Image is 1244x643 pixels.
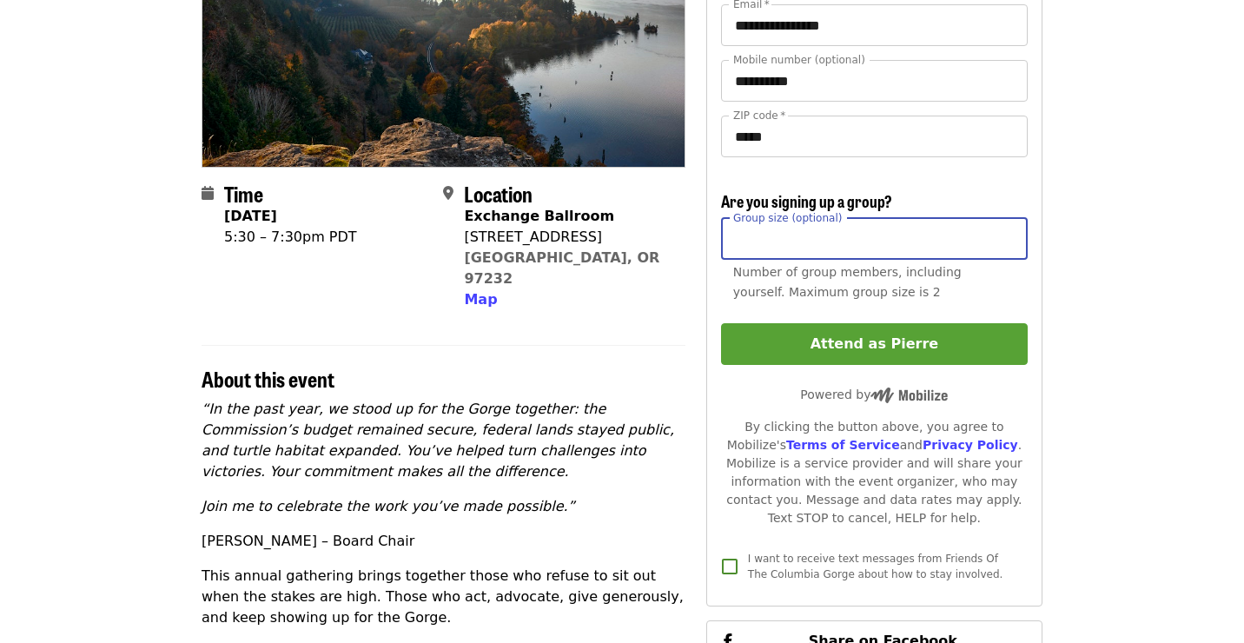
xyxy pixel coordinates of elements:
[202,566,685,628] p: This annual gathering brings together those who refuse to sit out when the stakes are high. Those...
[721,116,1028,157] input: ZIP code
[224,227,357,248] div: 5:30 – 7:30pm PDT
[748,553,1003,580] span: I want to receive text messages from Friends Of The Columbia Gorge about how to stay involved.
[202,531,685,552] p: [PERSON_NAME] – Board Chair
[721,418,1028,527] div: By clicking the button above, you agree to Mobilize's and . Mobilize is a service provider and wi...
[733,110,785,121] label: ZIP code
[202,185,214,202] i: calendar icon
[202,363,334,394] span: About this event
[224,178,263,209] span: Time
[443,185,453,202] i: map-marker-alt icon
[733,211,842,223] span: Group size (optional)
[733,55,865,65] label: Mobile number (optional)
[786,438,900,452] a: Terms of Service
[464,178,533,209] span: Location
[721,60,1028,102] input: Mobile number (optional)
[721,189,892,212] span: Are you signing up a group?
[870,388,948,403] img: Powered by Mobilize
[202,498,575,514] em: Join me to celebrate the work you’ve made possible.”
[464,291,497,308] span: Map
[721,323,1028,365] button: Attend as Pierre
[464,249,659,287] a: [GEOGRAPHIC_DATA], OR 97232
[721,4,1028,46] input: Email
[464,227,671,248] div: [STREET_ADDRESS]
[202,401,674,480] em: “In the past year, we stood up for the Gorge together: the Commission’s budget remained secure, f...
[923,438,1018,452] a: Privacy Policy
[224,208,277,224] strong: [DATE]
[733,265,962,299] span: Number of group members, including yourself. Maximum group size is 2
[464,208,614,224] strong: Exchange Ballroom
[464,289,497,310] button: Map
[721,218,1028,260] input: [object Object]
[800,388,948,401] span: Powered by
